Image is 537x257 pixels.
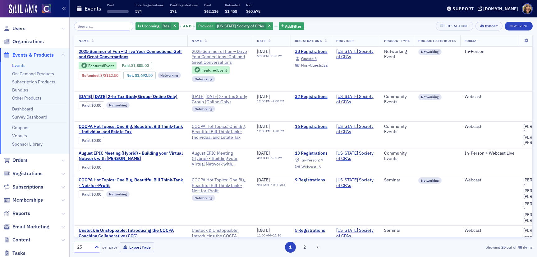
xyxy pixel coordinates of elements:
[192,177,248,194] a: COCPA Hot Topics: One Big, Beautiful Bill Think-Tank - Not-for-Profit
[79,151,183,161] a: August EPIC Meeting (Hybrid) - Building your Virtual Network with [PERSON_NAME]
[12,71,54,77] a: On-Demand Products
[3,250,25,257] a: Tasks
[79,94,183,100] a: [DATE] [DATE] 2-hr Tax Study Group (Online Only)
[12,87,28,93] a: Bundles
[192,228,248,244] a: Unstuck & Unstoppable: Introducing the COCPA Coaching Collaborative (CCC)
[295,165,321,170] a: Webcast: 6
[79,101,104,109] div: Paid: 32 - $0
[91,192,101,197] span: $0.00
[91,138,101,143] span: $0.00
[12,25,25,32] span: Users
[465,94,515,100] div: Webcast
[336,124,375,135] a: [US_STATE] Society of CPAs
[192,76,215,82] div: Networking
[336,49,375,60] span: Colorado Society of CPAs
[204,3,218,7] p: Paid
[12,236,30,243] span: Content
[82,73,100,78] span: :
[475,22,503,30] button: Export
[257,227,270,233] span: [DATE]
[82,192,89,197] a: Paid
[12,133,27,138] a: Venues
[257,54,269,58] time: 5:30 PM
[79,39,89,43] span: Name
[273,99,284,103] time: 2:00 PM
[79,228,183,239] a: Unstuck & Unstoppable: Introducing the COCPA Coaching Collaborative (CCC)
[180,24,195,29] button: and
[336,124,375,135] span: Colorado Society of CPAs
[192,151,248,167] a: August EPIC Meeting (Hybrid) - Building your Virtual Network with [PERSON_NAME]
[3,236,30,243] a: Content
[12,114,47,120] a: Survey Dashboard
[82,192,91,197] span: :
[79,177,183,188] a: COCPA Hot Topics: One Big, Beautiful Bill Think-Tank - Not-for-Profit
[505,23,533,28] a: New Event
[505,22,533,30] button: New Event
[3,38,44,45] a: Organizations
[3,52,54,58] a: Events & Products
[9,4,37,14] img: SailAMX
[82,103,89,108] a: Paid
[257,94,270,99] span: [DATE]
[106,191,130,197] div: Networking
[301,56,314,61] span: Guests:
[82,103,91,108] span: :
[192,94,248,105] a: [DATE] [DATE] 2-hr Tax Study Group (Online Only)
[79,49,183,60] a: 2025 Summer of Fun – Drive Your Connections: Golf and Great Conversations
[452,6,474,12] div: Support
[225,9,237,14] span: $1,458
[465,151,515,156] div: In-Person + Webcast Live
[131,63,149,68] span: $1,805.00
[257,99,271,103] time: 12:00 PM
[192,49,248,65] span: 2025 Summer of Fun – Drive Your Connections: Golf and Great Conversations
[126,73,135,78] span: Net :
[319,164,321,169] span: 6
[465,228,515,233] div: Webcast
[271,183,285,187] time: 10:00 AM
[257,156,269,160] time: 4:00 PM
[295,94,328,100] a: 32 Registrations
[192,195,215,201] div: Networking
[336,151,375,161] a: [US_STATE] Society of CPAs
[336,94,375,105] span: Colorado Society of CPAs
[336,228,375,239] span: Colorado Society of CPAs
[3,25,25,32] a: Users
[138,23,159,28] span: Is Upcoming
[301,57,317,60] div: 6
[257,124,270,129] span: [DATE]
[301,157,320,162] span: In-Person :
[418,94,442,100] div: Networking
[384,244,533,250] div: Showing out of items
[295,49,328,54] a: 38 Registrations
[79,164,104,171] div: Paid: 15 - $0
[295,158,323,163] a: In-Person: 7
[79,72,121,79] div: Refunded: 39 - $180500
[12,184,43,190] span: Subscriptions
[158,72,181,78] div: Networking
[192,94,248,105] span: August 2025 Tuesday 2-hr Tax Study Group (Online Only)
[170,9,177,14] span: 171
[301,63,323,68] span: Non-Guests:
[336,228,375,239] a: [US_STATE] Society of CPAs
[12,157,28,164] span: Orders
[12,125,30,130] a: Coupons
[217,23,264,28] span: [US_STATE] Society of CPAs
[336,151,375,161] span: Colorado Society of CPAs
[135,73,153,78] span: $1,692.50
[79,124,183,135] span: COCPA Hot Topics: One Big, Beautiful Bill Think-Tank - Individual and Estate Tax
[285,242,296,253] button: 1
[12,141,43,147] a: Sponsor Library
[299,242,310,253] button: 2
[3,157,28,164] a: Orders
[12,38,44,45] span: Organizations
[82,138,89,143] a: Paid
[196,22,273,30] div: Colorado Society of CPAs
[122,63,130,68] a: Paid
[77,244,91,250] div: 25
[79,137,104,144] div: Paid: 16 - $0
[485,25,498,28] div: Export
